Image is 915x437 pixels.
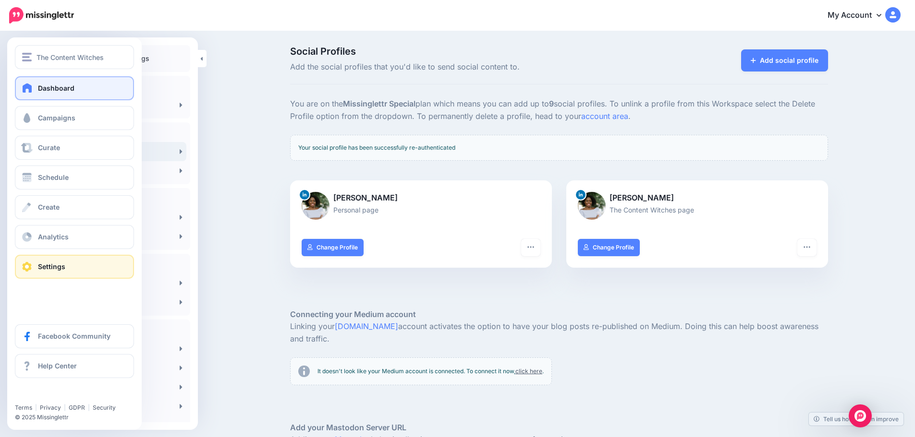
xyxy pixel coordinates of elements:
span: Social Profiles [290,47,644,56]
a: GDPR [69,404,85,411]
a: [DOMAIN_NAME] [335,321,398,331]
a: Privacy [40,404,61,411]
h5: Add your Mastodon Server URL [290,422,828,434]
a: Schedule [15,165,134,189]
a: Terms [15,404,32,411]
span: Schedule [38,173,69,181]
span: Create [38,203,60,211]
p: [PERSON_NAME] [302,192,540,204]
span: The Content Witches [37,52,104,63]
span: Curate [38,143,60,152]
li: © 2025 Missinglettr [15,413,140,422]
p: You are on the plan which means you can add up to social profiles. To unlink a profile from this ... [290,98,828,123]
span: Settings [38,262,65,271]
img: Missinglettr [9,7,74,24]
img: menu.png [22,53,32,61]
a: Facebook Community [15,324,134,348]
span: | [88,404,90,411]
a: Curate [15,136,134,160]
a: Settings [15,255,134,279]
b: 9 [549,99,554,108]
p: [PERSON_NAME] [578,192,817,204]
a: Campaigns [15,106,134,130]
button: The Content Witches [15,45,134,69]
a: click here [515,367,542,375]
a: account area [581,111,628,121]
span: Add the social profiles that you'd like to send social content to. [290,61,644,73]
a: Tell us how we can improve [809,413,903,425]
p: It doesn't look like your Medium account is connected. To connect it now, . [317,366,544,376]
a: My Account [818,4,901,27]
span: Dashboard [38,84,74,92]
a: Security [93,404,116,411]
div: Open Intercom Messenger [849,404,872,427]
a: Create [15,195,134,219]
img: 1535409309747-77219.png [578,192,606,220]
span: Help Center [38,362,77,370]
a: Change Profile [302,239,364,256]
span: Analytics [38,233,69,241]
a: Help Center [15,354,134,378]
a: Change Profile [578,239,640,256]
p: Personal page [302,204,540,215]
img: 1535409309747-77219.png [302,192,329,220]
p: Linking your account activates the option to have your blog posts re-published on Medium. Doing t... [290,320,828,345]
div: Your social profile has been successfully re-authenticated [290,135,828,161]
b: Missinglettr Special [343,99,415,108]
a: Add social profile [741,49,828,71]
a: Dashboard [15,76,134,100]
a: Analytics [15,225,134,249]
span: Facebook Community [38,332,110,340]
p: The Content Witches page [578,204,817,215]
span: | [35,404,37,411]
img: info-circle-grey.png [298,366,310,377]
span: Campaigns [38,114,75,122]
span: | [64,404,66,411]
h5: Connecting your Medium account [290,308,828,320]
iframe: Twitter Follow Button [15,390,88,400]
